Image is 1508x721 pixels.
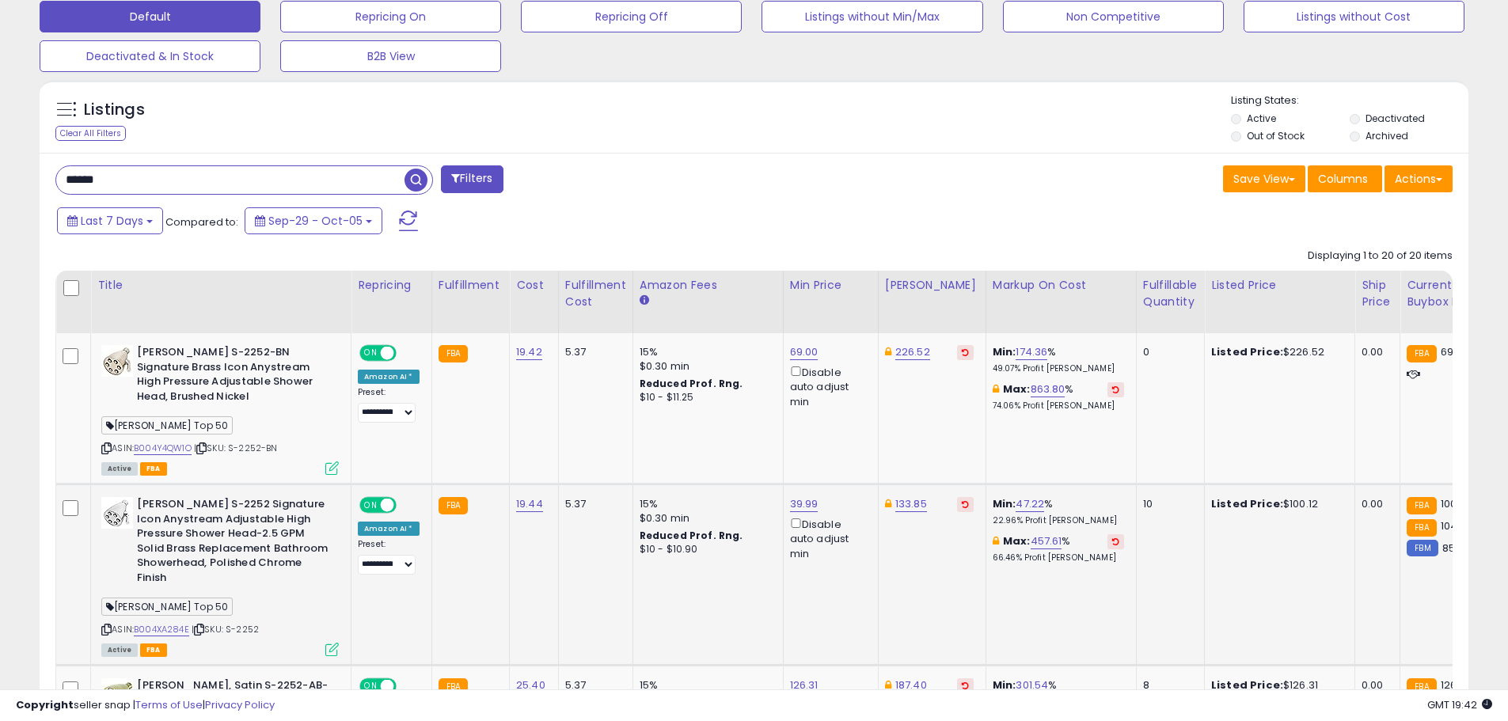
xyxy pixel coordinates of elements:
[895,344,930,360] a: 226.52
[993,496,1016,511] b: Min:
[790,277,872,294] div: Min Price
[101,497,133,529] img: 41mZJH80YyL._SL40_.jpg
[358,387,420,423] div: Preset:
[1442,541,1464,556] span: 85.2
[1441,344,1463,359] span: 69.5
[101,643,138,657] span: All listings currently available for purchase on Amazon
[135,697,203,712] a: Terms of Use
[640,377,743,390] b: Reduced Prof. Rng.
[101,416,233,434] span: [PERSON_NAME] Top 50
[1318,171,1368,187] span: Columns
[790,515,866,561] div: Disable auto adjust min
[192,623,259,636] span: | SKU: S-2252
[1308,249,1453,264] div: Displaying 1 to 20 of 20 items
[101,497,339,655] div: ASIN:
[1223,165,1305,192] button: Save View
[993,534,1124,564] div: %
[516,496,543,512] a: 19.44
[137,497,329,589] b: [PERSON_NAME] S-2252 Signature Icon Anystream Adjustable High Pressure Shower Head-2.5 GPM Solid ...
[993,382,1124,412] div: %
[1366,129,1408,142] label: Archived
[565,345,621,359] div: 5.37
[439,497,468,514] small: FBA
[1211,497,1343,511] div: $100.12
[140,643,167,657] span: FBA
[1143,497,1192,511] div: 10
[57,207,163,234] button: Last 7 Days
[439,277,503,294] div: Fulfillment
[993,515,1124,526] p: 22.96% Profit [PERSON_NAME]
[790,363,866,409] div: Disable auto adjust min
[101,598,233,616] span: [PERSON_NAME] Top 50
[1407,519,1436,537] small: FBA
[81,213,143,229] span: Last 7 Days
[790,496,819,512] a: 39.99
[1247,112,1276,125] label: Active
[516,277,552,294] div: Cost
[521,1,742,32] button: Repricing Off
[1362,345,1388,359] div: 0.00
[165,214,238,230] span: Compared to:
[885,277,979,294] div: [PERSON_NAME]
[280,1,501,32] button: Repricing On
[245,207,382,234] button: Sep-29 - Oct-05
[1143,345,1192,359] div: 0
[895,496,927,512] a: 133.85
[1427,697,1492,712] span: 2025-10-13 19:42 GMT
[101,345,339,473] div: ASIN:
[40,40,260,72] button: Deactivated & In Stock
[1407,277,1488,310] div: Current Buybox Price
[1003,533,1031,548] b: Max:
[1211,345,1343,359] div: $226.52
[358,522,420,536] div: Amazon AI *
[1016,496,1044,512] a: 47.22
[1308,165,1382,192] button: Columns
[1031,533,1062,549] a: 457.61
[1211,344,1283,359] b: Listed Price:
[640,497,771,511] div: 15%
[640,277,777,294] div: Amazon Fees
[1385,165,1453,192] button: Actions
[762,1,982,32] button: Listings without Min/Max
[565,497,621,511] div: 5.37
[361,347,381,360] span: ON
[84,99,145,121] h5: Listings
[55,126,126,141] div: Clear All Filters
[1003,1,1224,32] button: Non Competitive
[140,462,167,476] span: FBA
[993,344,1016,359] b: Min:
[640,543,771,556] div: $10 - $10.90
[640,511,771,526] div: $0.30 min
[16,698,275,713] div: seller snap | |
[640,294,649,308] small: Amazon Fees.
[394,499,420,512] span: OFF
[993,400,1124,412] p: 74.06% Profit [PERSON_NAME]
[993,552,1124,564] p: 66.46% Profit [PERSON_NAME]
[205,697,275,712] a: Privacy Policy
[101,345,133,377] img: 41De-xpn-PL._SL40_.jpg
[993,363,1124,374] p: 49.07% Profit [PERSON_NAME]
[194,442,278,454] span: | SKU: S-2252-BN
[1031,381,1065,397] a: 863.80
[1441,496,1469,511] span: 100.12
[1247,129,1305,142] label: Out of Stock
[40,1,260,32] button: Default
[361,499,381,512] span: ON
[993,497,1124,526] div: %
[565,277,626,310] div: Fulfillment Cost
[441,165,503,193] button: Filters
[97,277,344,294] div: Title
[134,623,189,636] a: B004XA284E
[1366,112,1425,125] label: Deactivated
[640,359,771,374] div: $0.30 min
[1407,540,1438,556] small: FBM
[358,277,425,294] div: Repricing
[1362,277,1393,310] div: Ship Price
[268,213,363,229] span: Sep-29 - Oct-05
[993,345,1124,374] div: %
[394,347,420,360] span: OFF
[790,344,819,360] a: 69.00
[16,697,74,712] strong: Copyright
[280,40,501,72] button: B2B View
[1362,497,1388,511] div: 0.00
